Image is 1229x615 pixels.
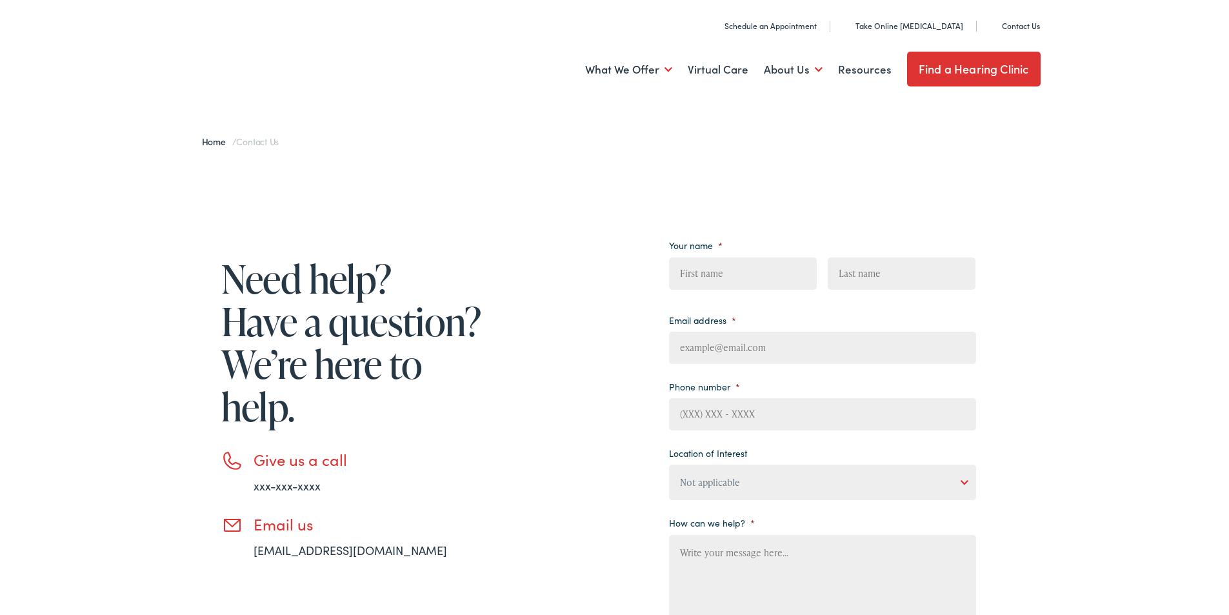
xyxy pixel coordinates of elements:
[669,517,755,529] label: How can we help?
[202,135,232,148] a: Home
[669,332,976,364] input: example@email.com
[669,257,817,290] input: First name
[688,46,748,94] a: Virtual Care
[988,19,997,32] img: utility icon
[907,52,1041,86] a: Find a Hearing Clinic
[764,46,823,94] a: About Us
[202,135,279,148] span: /
[669,381,740,392] label: Phone number
[254,478,321,494] a: xxx-xxx-xxxx
[828,257,975,290] input: Last name
[669,398,976,430] input: (XXX) XXX - XXXX
[254,515,486,534] h3: Email us
[585,46,672,94] a: What We Offer
[669,447,747,459] label: Location of Interest
[254,450,486,469] h3: Give us a call
[236,135,279,148] span: Contact Us
[710,19,719,32] img: utility icon
[710,20,817,31] a: Schedule an Appointment
[669,239,723,251] label: Your name
[841,19,850,32] img: utility icon
[988,20,1040,31] a: Contact Us
[841,20,963,31] a: Take Online [MEDICAL_DATA]
[254,542,447,558] a: [EMAIL_ADDRESS][DOMAIN_NAME]
[221,257,486,428] h1: Need help? Have a question? We’re here to help.
[838,46,892,94] a: Resources
[669,314,736,326] label: Email address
